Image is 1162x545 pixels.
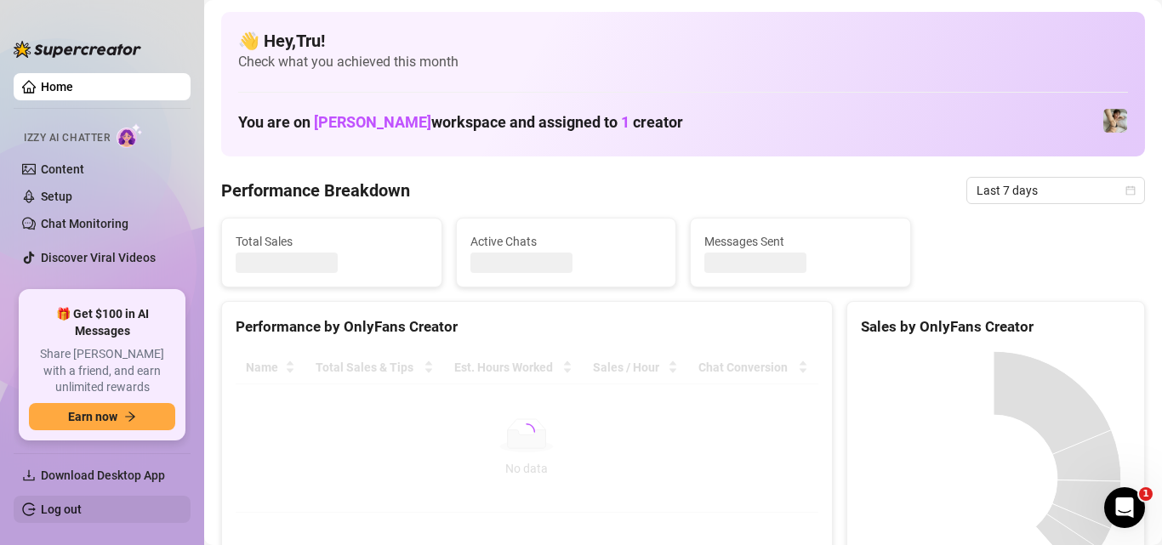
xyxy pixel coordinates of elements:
span: [PERSON_NAME] [314,113,431,131]
img: logo-BBDzfeDw.svg [14,41,141,58]
span: Last 7 days [977,178,1135,203]
span: Messages Sent [704,232,897,251]
span: 🎁 Get $100 in AI Messages [29,306,175,339]
span: Download Desktop App [41,468,165,482]
span: Izzy AI Chatter [24,130,110,146]
span: Active Chats [470,232,663,251]
span: loading [517,423,536,441]
div: Performance by OnlyFans Creator [236,315,818,338]
span: calendar [1125,185,1136,196]
h1: You are on workspace and assigned to creator [238,113,683,132]
iframe: Intercom live chat [1104,487,1145,528]
a: Content [41,162,84,176]
h4: Performance Breakdown [221,179,410,202]
span: Share [PERSON_NAME] with a friend, and earn unlimited rewards [29,346,175,396]
img: AI Chatter [117,123,143,148]
span: Total Sales [236,232,428,251]
span: Earn now [68,410,117,423]
a: Discover Viral Videos [41,251,156,264]
button: Earn nowarrow-right [29,403,175,430]
a: Chat Monitoring [41,217,128,230]
span: download [22,468,36,482]
a: Setup [41,190,72,203]
img: Giovanna [1103,109,1127,133]
span: Check what you achieved this month [238,53,1128,71]
span: arrow-right [124,411,136,423]
span: 1 [1139,487,1153,501]
div: Sales by OnlyFans Creator [861,315,1131,338]
span: 1 [621,113,629,131]
h4: 👋 Hey, Tru ! [238,29,1128,53]
a: Home [41,80,73,94]
a: Log out [41,502,82,516]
